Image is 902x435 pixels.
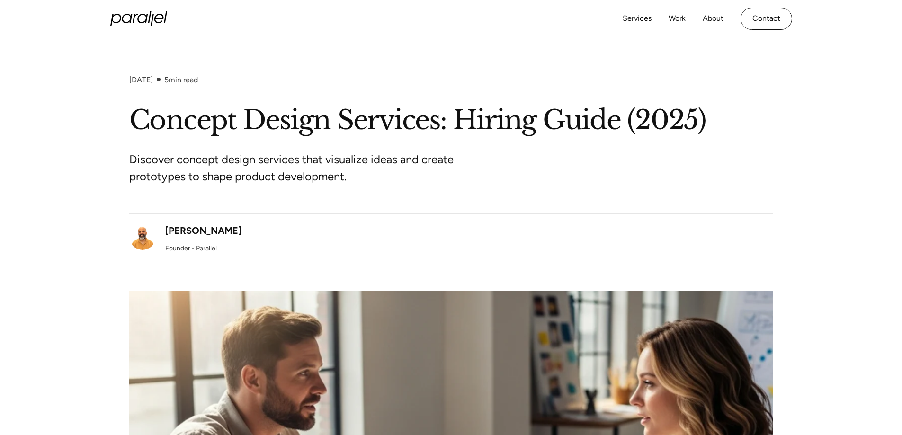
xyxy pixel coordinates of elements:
[165,223,241,238] div: [PERSON_NAME]
[129,75,153,84] div: [DATE]
[164,75,198,84] div: min read
[669,12,686,26] a: Work
[623,12,652,26] a: Services
[741,8,792,30] a: Contact
[703,12,723,26] a: About
[110,11,167,26] a: home
[129,223,241,253] a: [PERSON_NAME]Founder - Parallel
[129,151,484,185] p: Discover concept design services that visualize ideas and create prototypes to shape product deve...
[129,103,773,138] h1: Concept Design Services: Hiring Guide (2025)
[165,243,217,253] div: Founder - Parallel
[129,223,156,250] img: Robin Dhanwani
[164,75,169,84] span: 5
